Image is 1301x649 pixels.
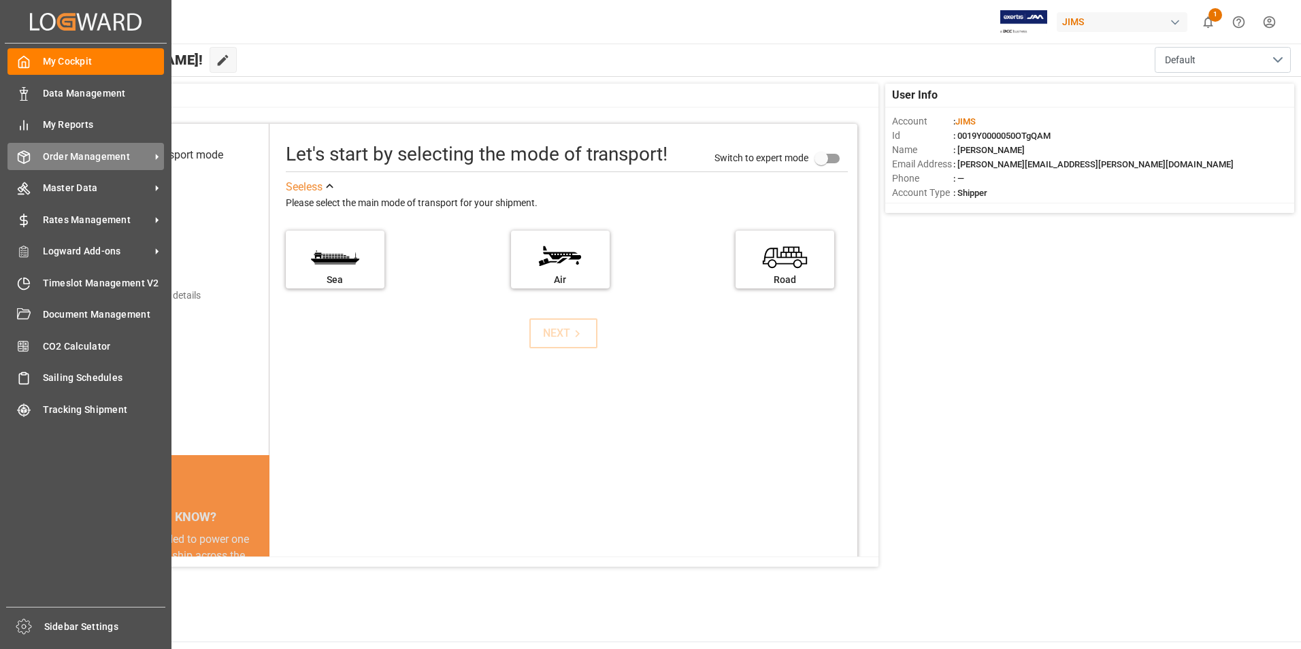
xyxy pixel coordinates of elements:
[43,54,165,69] span: My Cockpit
[518,273,603,287] div: Air
[56,47,203,73] span: Hello [PERSON_NAME]!
[7,365,164,391] a: Sailing Schedules
[953,131,1051,141] span: : 0019Y0000050OTgQAM
[7,301,164,328] a: Document Management
[43,86,165,101] span: Data Management
[714,152,808,163] span: Switch to expert mode
[7,269,164,296] a: Timeslot Management V2
[953,145,1025,155] span: : [PERSON_NAME]
[286,140,668,169] div: Let's start by selecting the mode of transport!
[43,181,150,195] span: Master Data
[892,114,953,129] span: Account
[286,179,323,195] div: See less
[1165,53,1196,67] span: Default
[7,396,164,422] a: Tracking Shipment
[892,171,953,186] span: Phone
[43,244,150,259] span: Logward Add-ons
[955,116,976,127] span: JIMS
[7,80,164,106] a: Data Management
[44,620,166,634] span: Sidebar Settings
[892,186,953,200] span: Account Type
[43,403,165,417] span: Tracking Shipment
[1193,7,1223,37] button: show 1 new notifications
[892,143,953,157] span: Name
[953,116,976,127] span: :
[953,188,987,198] span: : Shipper
[43,276,165,290] span: Timeslot Management V2
[286,195,848,212] div: Please select the main mode of transport for your shipment.
[43,307,165,322] span: Document Management
[43,213,150,227] span: Rates Management
[1057,12,1187,32] div: JIMS
[543,325,584,342] div: NEXT
[529,318,597,348] button: NEXT
[250,531,269,646] button: next slide / item
[892,129,953,143] span: Id
[7,48,164,75] a: My Cockpit
[1223,7,1254,37] button: Help Center
[43,339,165,354] span: CO2 Calculator
[7,112,164,138] a: My Reports
[1057,9,1193,35] button: JIMS
[953,173,964,184] span: : —
[892,87,938,103] span: User Info
[742,273,827,287] div: Road
[43,118,165,132] span: My Reports
[293,273,378,287] div: Sea
[116,288,201,303] div: Add shipping details
[953,159,1234,169] span: : [PERSON_NAME][EMAIL_ADDRESS][PERSON_NAME][DOMAIN_NAME]
[1000,10,1047,34] img: Exertis%20JAM%20-%20Email%20Logo.jpg_1722504956.jpg
[7,333,164,359] a: CO2 Calculator
[43,150,150,164] span: Order Management
[43,371,165,385] span: Sailing Schedules
[1208,8,1222,22] span: 1
[892,157,953,171] span: Email Address
[1155,47,1291,73] button: open menu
